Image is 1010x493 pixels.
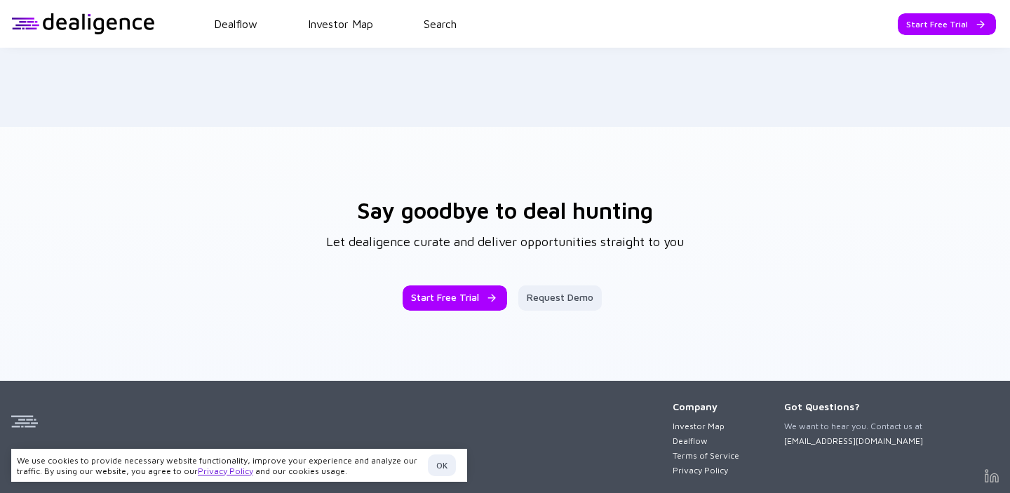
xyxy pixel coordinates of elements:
button: Start Free Trial [403,285,507,311]
a: Investor Map [673,421,739,431]
a: Dealflow [673,435,739,446]
a: Investor Map [308,18,373,30]
div: Dealigence © 2025 [11,408,673,468]
span: Let dealigence curate and deliver opportunities straight to you [326,232,684,252]
img: Dealigence Linkedin Page [985,469,999,482]
div: We want to hear you. Contact us at [784,421,923,446]
button: Request Demo [518,285,602,311]
div: We use cookies to provide necessary website functionality, improve your experience and analyze ou... [17,455,422,476]
a: [EMAIL_ADDRESS][DOMAIN_NAME] [784,435,923,446]
div: Got Questions? [784,400,923,412]
button: OK [428,454,456,476]
img: Dealigence Icon [11,408,38,435]
button: Start Free Trial [898,13,996,35]
a: Terms of Service [673,450,739,461]
div: Company [673,400,739,412]
a: Search [424,18,457,30]
a: Privacy Policy [198,466,253,476]
a: Privacy Policy [673,465,739,475]
a: Dealflow [214,18,257,30]
h3: Say goodbye to deal hunting [357,197,653,224]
